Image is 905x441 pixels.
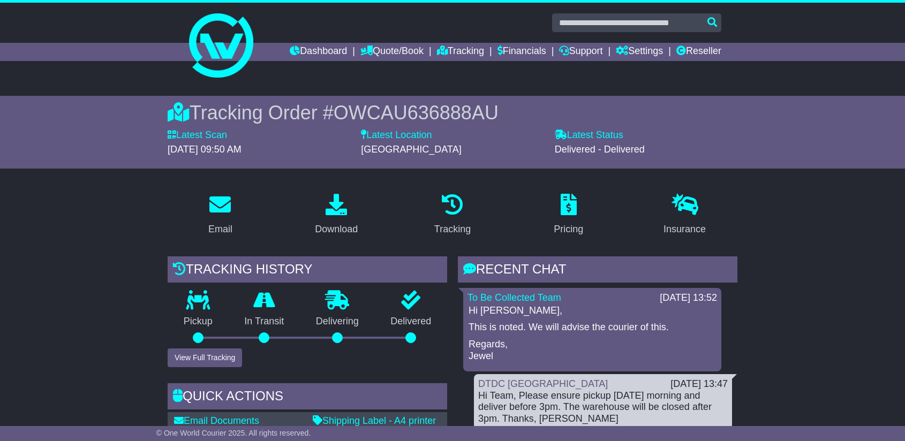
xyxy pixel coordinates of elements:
[469,305,716,317] p: Hi [PERSON_NAME],
[676,43,721,61] a: Reseller
[168,316,229,328] p: Pickup
[174,415,259,426] a: Email Documents
[478,378,608,389] a: DTDC [GEOGRAPHIC_DATA]
[657,190,713,240] a: Insurance
[308,190,365,240] a: Download
[201,190,239,240] a: Email
[427,190,478,240] a: Tracking
[315,222,358,237] div: Download
[168,348,242,367] button: View Full Tracking
[559,43,602,61] a: Support
[616,43,663,61] a: Settings
[229,316,300,328] p: In Transit
[361,144,461,155] span: [GEOGRAPHIC_DATA]
[469,322,716,333] p: This is noted. We will advise the courier of this.
[547,190,590,240] a: Pricing
[375,316,448,328] p: Delivered
[663,222,706,237] div: Insurance
[660,292,717,304] div: [DATE] 13:52
[670,378,728,390] div: [DATE] 13:47
[290,43,347,61] a: Dashboard
[467,292,561,303] a: To Be Collected Team
[478,390,728,425] div: Hi Team, Please ensure pickup [DATE] morning and deliver before 3pm. The warehouse will be closed...
[334,102,499,124] span: OWCAU636888AU
[168,130,227,141] label: Latest Scan
[300,316,375,328] p: Delivering
[313,415,436,426] a: Shipping Label - A4 printer
[555,130,623,141] label: Latest Status
[458,256,737,285] div: RECENT CHAT
[360,43,424,61] a: Quote/Book
[168,383,447,412] div: Quick Actions
[497,43,546,61] a: Financials
[554,222,583,237] div: Pricing
[437,43,484,61] a: Tracking
[168,101,737,124] div: Tracking Order #
[434,222,471,237] div: Tracking
[361,130,432,141] label: Latest Location
[555,144,645,155] span: Delivered - Delivered
[168,144,242,155] span: [DATE] 09:50 AM
[469,339,716,362] p: Regards, Jewel
[156,429,311,437] span: © One World Courier 2025. All rights reserved.
[168,256,447,285] div: Tracking history
[208,222,232,237] div: Email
